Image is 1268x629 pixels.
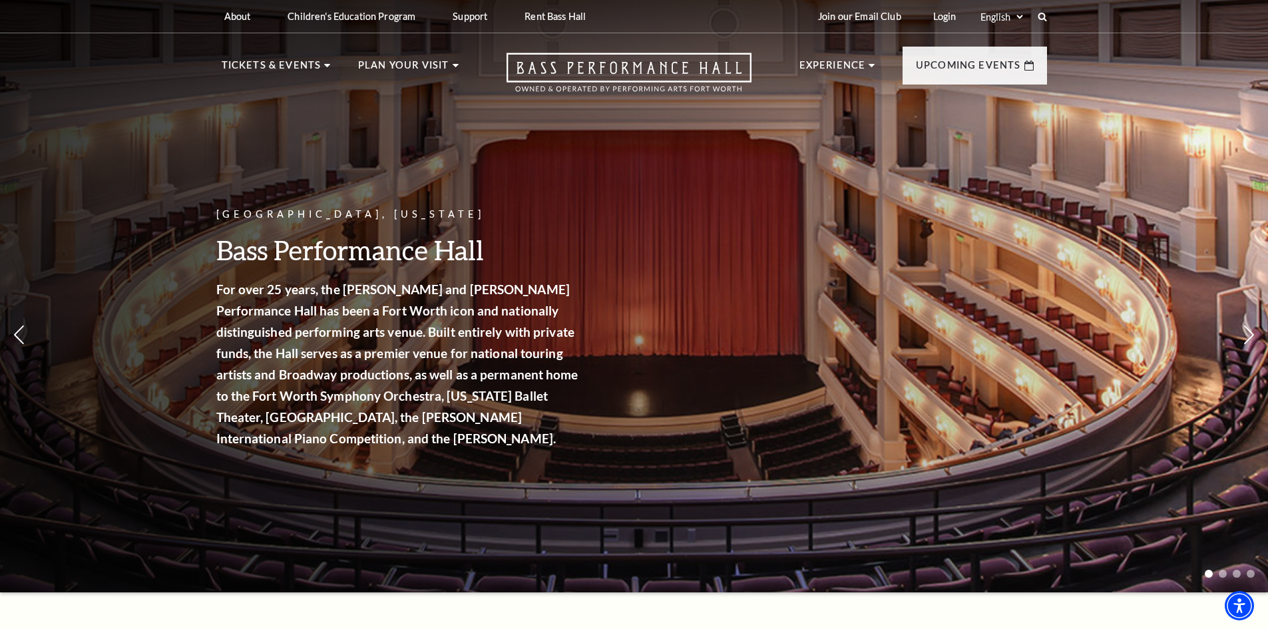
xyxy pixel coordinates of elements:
[525,11,586,22] p: Rent Bass Hall
[978,11,1025,23] select: Select:
[459,53,799,105] a: Open this option
[222,57,321,81] p: Tickets & Events
[216,206,582,223] p: [GEOGRAPHIC_DATA], [US_STATE]
[1225,591,1254,620] div: Accessibility Menu
[216,233,582,267] h3: Bass Performance Hall
[288,11,415,22] p: Children's Education Program
[453,11,487,22] p: Support
[358,57,449,81] p: Plan Your Visit
[916,57,1021,81] p: Upcoming Events
[799,57,866,81] p: Experience
[224,11,251,22] p: About
[216,282,578,446] strong: For over 25 years, the [PERSON_NAME] and [PERSON_NAME] Performance Hall has been a Fort Worth ico...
